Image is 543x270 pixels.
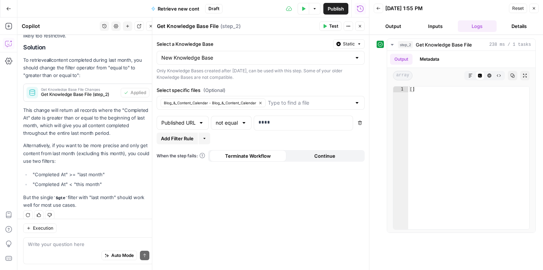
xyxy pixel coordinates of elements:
button: Blog_&_Content_Calendar - Blog_&_Content_Calendar [161,98,266,107]
button: Publish [323,3,348,15]
span: Draft [208,5,219,12]
button: Metadata [415,54,444,65]
span: Execution [33,225,53,231]
button: Execution [23,223,57,233]
button: Add Filter Rule [157,133,198,144]
span: Test [329,23,338,29]
span: step_2 [398,41,413,48]
strong: all [47,57,51,63]
p: But the single filter with "last month" should work well for most use cases. [23,194,154,209]
li: "Completed At" >= "last month" [31,171,154,178]
span: Applied [130,89,146,96]
span: Continue [314,152,335,160]
span: Add Filter Rule [161,135,194,142]
span: Auto Mode [111,252,134,259]
label: Select specific files [157,86,365,94]
a: When the step fails: [157,153,205,159]
span: Get Knowledge Base File (step_2) [41,91,118,98]
button: Reset [509,4,527,13]
button: Inputs [416,20,455,32]
button: Applied [121,88,149,97]
input: Type to find a file [268,99,351,106]
span: Get Knowledge Base File [416,41,472,48]
span: Reset [512,5,524,12]
span: ( step_2 ) [220,23,241,30]
h2: Solution [23,44,154,51]
span: 238 ms / 1 tasks [489,41,531,48]
span: Static [343,41,355,47]
input: not equal [216,119,238,126]
li: "Completed At" < "this month" [31,181,154,188]
span: Retrieve new cont [158,5,199,12]
input: Published URL [161,119,195,126]
div: Copilot [22,23,98,30]
span: (Optional) [203,86,225,94]
textarea: Get Knowledge Base File [157,23,219,30]
button: Logs [458,20,497,32]
p: Alternatively, if you want to be more precise and only get content from last month (excluding thi... [23,142,154,165]
button: Continue [286,150,363,162]
div: Only Knowledge Bases created after [DATE], can be used with this step. Some of your older Knowled... [157,68,365,81]
p: This change will return all records where the "Completed At" date is greater than or equal to the... [23,106,154,137]
label: Select a Knowledge Base [157,40,330,48]
span: array [393,71,413,80]
button: 238 ms / 1 tasks [387,39,535,51]
button: Retrieve new cont [147,3,204,15]
button: Details [500,20,539,32]
span: Publish [328,5,344,12]
span: Get Knowledge Base File Changes [41,88,118,91]
button: Output [374,20,413,32]
button: Static [333,39,365,49]
span: Blog_&_Content_Calendar - Blog_&_Content_Calendar [164,100,256,106]
input: New Knowledge Base [161,54,351,61]
div: 238 ms / 1 tasks [387,51,535,233]
p: To retrieve content completed during last month, you should change the filter operator from "equa... [23,56,154,79]
span: Terminate Workflow [225,152,271,160]
button: Auto Mode [101,251,137,260]
button: Output [390,54,413,65]
button: Test [319,21,341,31]
div: 1 [393,86,408,92]
code: $gte [53,196,68,200]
